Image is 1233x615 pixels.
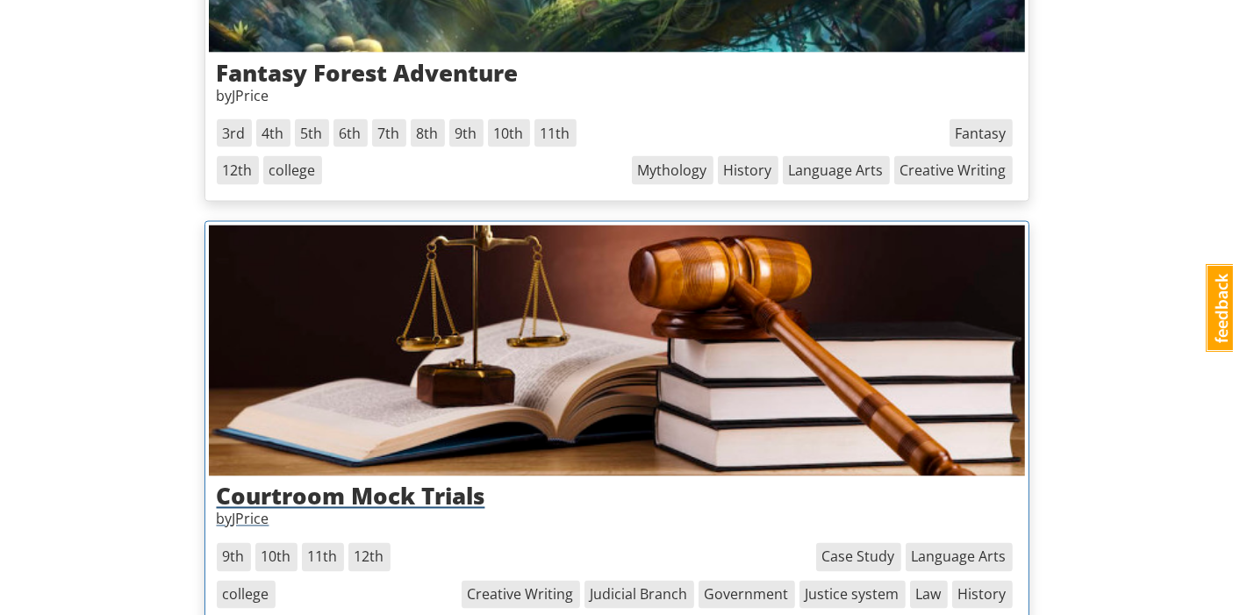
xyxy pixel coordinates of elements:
[952,581,1013,610] span: History
[217,510,1017,530] p: by JPrice
[894,156,1013,185] span: Creative Writing
[217,543,251,572] span: 9th
[799,581,906,610] span: Justice system
[263,156,322,185] span: college
[209,225,1025,476] img: huvchvsibuvxqxyx5ioo.jpg
[348,543,391,572] span: 12th
[255,543,297,572] span: 10th
[534,119,577,148] span: 11th
[632,156,713,185] span: Mythology
[488,119,530,148] span: 10th
[372,119,406,148] span: 7th
[910,581,948,610] span: Law
[584,581,694,610] span: Judicial Branch
[217,61,1017,86] h3: Fantasy Forest Adventure
[816,543,901,572] span: Case Study
[906,543,1013,572] span: Language Arts
[217,86,1017,106] p: by JPrice
[217,156,259,185] span: 12th
[950,119,1013,148] span: Fantasy
[449,119,484,148] span: 9th
[462,581,580,610] span: Creative Writing
[411,119,445,148] span: 8th
[217,119,252,148] span: 3rd
[256,119,290,148] span: 4th
[783,156,890,185] span: Language Arts
[295,119,329,148] span: 5th
[217,484,1017,510] h3: Courtroom Mock Trials
[333,119,368,148] span: 6th
[302,543,344,572] span: 11th
[699,581,795,610] span: Government
[217,581,276,610] span: college
[718,156,778,185] span: History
